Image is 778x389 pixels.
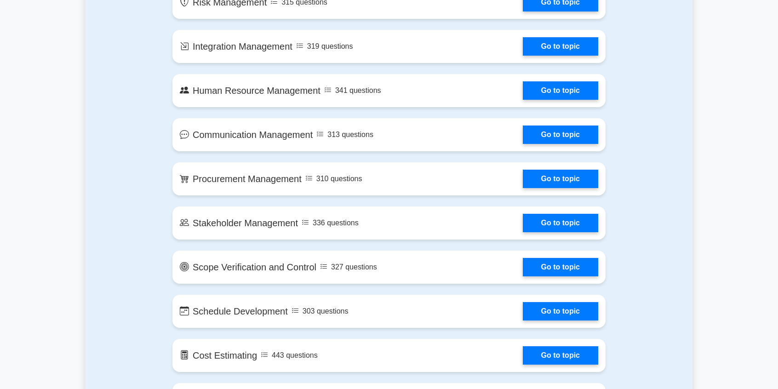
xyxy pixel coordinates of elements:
a: Go to topic [523,258,598,276]
a: Go to topic [523,214,598,232]
a: Go to topic [523,126,598,144]
a: Go to topic [523,346,598,365]
a: Go to topic [523,302,598,320]
a: Go to topic [523,81,598,100]
a: Go to topic [523,37,598,56]
a: Go to topic [523,170,598,188]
